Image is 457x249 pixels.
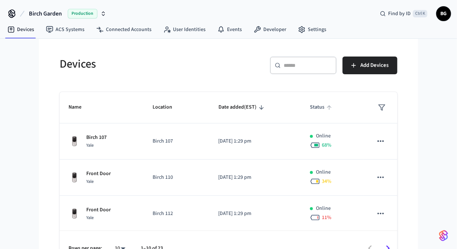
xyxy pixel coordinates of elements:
a: Events [211,23,248,36]
span: Find by ID [388,10,411,17]
p: Birch 107 [153,137,201,145]
span: BG [437,7,450,20]
a: Developer [248,23,292,36]
span: Yale [86,178,94,185]
h5: Devices [60,57,224,72]
a: ACS Systems [40,23,90,36]
span: Yale [86,215,94,221]
p: [DATE] 1:29 pm [219,137,293,145]
a: Settings [292,23,332,36]
p: Birch 107 [86,134,107,141]
p: [DATE] 1:29 pm [219,210,293,218]
span: Production [68,9,97,18]
span: Date added(EST) [219,102,266,113]
a: Connected Accounts [90,23,157,36]
span: Location [153,102,182,113]
a: Devices [1,23,40,36]
p: Online [316,132,331,140]
p: Online [316,205,331,212]
p: [DATE] 1:29 pm [219,174,293,181]
p: Front Door [86,170,111,178]
span: Add Devices [360,61,388,70]
img: Yale Assure Touchscreen Wifi Smart Lock, Satin Nickel, Front [69,172,80,184]
button: Add Devices [343,57,397,74]
span: 34 % [322,178,331,185]
a: User Identities [157,23,211,36]
img: Yale Assure Touchscreen Wifi Smart Lock, Satin Nickel, Front [69,136,80,147]
p: Birch 110 [153,174,201,181]
span: Yale [86,142,94,149]
span: 11 % [322,214,331,221]
p: Birch 112 [153,210,201,218]
img: Yale Assure Touchscreen Wifi Smart Lock, Satin Nickel, Front [69,208,80,220]
span: Ctrl K [413,10,427,17]
button: BG [436,6,451,21]
span: Birch Garden [29,9,62,18]
span: 68 % [322,141,331,149]
p: Online [316,168,331,176]
span: Name [69,102,91,113]
span: Status [310,102,334,113]
div: Find by IDCtrl K [374,7,433,20]
img: SeamLogoGradient.69752ec5.svg [439,230,448,242]
p: Front Door [86,206,111,214]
